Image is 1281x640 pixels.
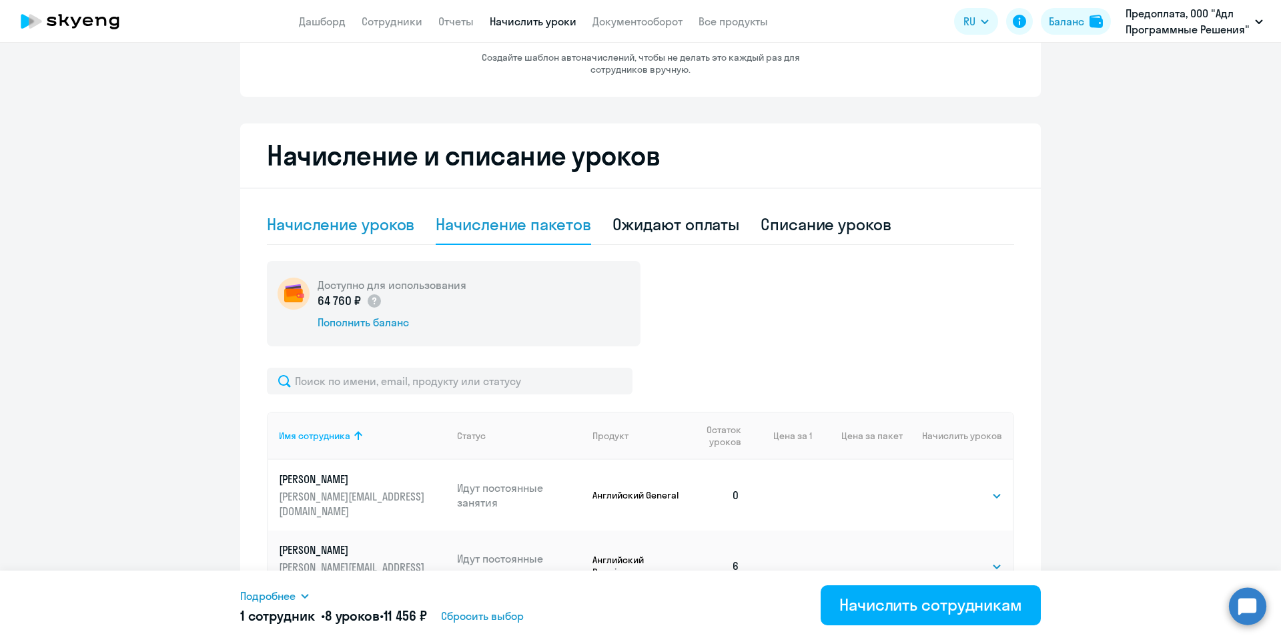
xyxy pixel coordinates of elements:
[267,368,632,394] input: Поиск по имени, email, продукту или статусу
[954,8,998,35] button: RU
[279,472,446,519] a: [PERSON_NAME][PERSON_NAME][EMAIL_ADDRESS][DOMAIN_NAME]
[1049,13,1084,29] div: Баланс
[384,607,427,624] span: 11 456 ₽
[1090,15,1103,28] img: balance
[592,430,628,442] div: Продукт
[279,489,428,519] p: [PERSON_NAME][EMAIL_ADDRESS][DOMAIN_NAME]
[318,278,466,292] h5: Доступно для использования
[457,430,486,442] div: Статус
[490,15,576,28] a: Начислить уроки
[279,543,428,557] p: [PERSON_NAME]
[318,315,466,330] div: Пополнить баланс
[903,412,1013,460] th: Начислить уроков
[279,430,350,442] div: Имя сотрудника
[751,412,812,460] th: Цена за 1
[278,278,310,310] img: wallet-circle.png
[240,607,426,625] h5: 1 сотрудник • •
[699,15,768,28] a: Все продукты
[812,412,903,460] th: Цена за пакет
[839,594,1022,615] div: Начислить сотрудникам
[1126,5,1250,37] p: Предоплата, ООО "Адл Программные Решения"
[457,481,582,510] p: Идут постоянные занятия
[457,551,582,581] p: Идут постоянные занятия
[693,424,751,448] div: Остаток уроков
[279,543,446,589] a: [PERSON_NAME][PERSON_NAME][EMAIL_ADDRESS][DOMAIN_NAME]
[362,15,422,28] a: Сотрудники
[279,472,428,487] p: [PERSON_NAME]
[299,15,346,28] a: Дашборд
[267,139,1014,172] h2: Начисление и списание уроков
[279,430,446,442] div: Имя сотрудника
[267,214,414,235] div: Начисление уроков
[318,292,382,310] p: 64 760 ₽
[592,430,683,442] div: Продукт
[436,214,590,235] div: Начисление пакетов
[240,588,296,604] span: Подробнее
[1119,5,1270,37] button: Предоплата, ООО "Адл Программные Решения"
[438,15,474,28] a: Отчеты
[683,460,751,531] td: 0
[592,554,683,578] p: Английский Premium
[612,214,740,235] div: Ожидают оплаты
[325,607,380,624] span: 8 уроков
[761,214,891,235] div: Списание уроков
[279,560,428,589] p: [PERSON_NAME][EMAIL_ADDRESS][DOMAIN_NAME]
[441,608,524,624] span: Сбросить выбор
[454,51,827,75] p: Создайте шаблон автоначислений, чтобы не делать это каждый раз для сотрудников вручную.
[693,424,741,448] span: Остаток уроков
[592,15,683,28] a: Документооборот
[1041,8,1111,35] button: Балансbalance
[683,531,751,601] td: 6
[821,585,1041,625] button: Начислить сотрудникам
[457,430,582,442] div: Статус
[963,13,975,29] span: RU
[592,489,683,501] p: Английский General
